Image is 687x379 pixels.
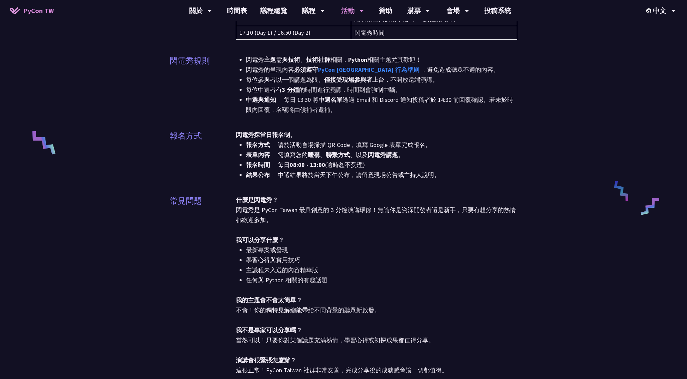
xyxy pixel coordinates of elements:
img: Locale Icon [646,8,653,13]
li: ： 每日 (逾時恕不受理) [246,160,517,170]
li: 學習心得與實用技巧 [246,255,517,265]
td: 閃電秀時間 [351,26,517,40]
li: 主議程未入選的內容精華版 [246,265,517,275]
a: PyCon TW [3,2,60,19]
strong: Python [348,56,367,63]
p: 報名方式 [170,130,202,142]
strong: 我可以分享什麼？ [236,236,284,244]
strong: 閃電秀採當日報名制。 [236,131,296,139]
strong: 僅接受現場參與者上台 [324,76,384,83]
li: ： 中選結果將於當天下午公布，請留意現場公告或主持人說明。 [246,170,517,180]
strong: 表單內容 [246,151,270,159]
strong: 我不是專家可以分享嗎？ [236,326,302,334]
strong: 什麼是閃電秀？ [236,196,278,204]
img: Home icon of PyCon TW 2025 [10,7,20,14]
a: PyCon [GEOGRAPHIC_DATA] 行為準則 [318,66,419,73]
li: 閃電秀的呈現內容 ，避免造成聽眾不適的內容。 [246,65,517,75]
strong: 必須遵守 [294,66,421,73]
strong: 中選名單 [318,96,342,104]
li: 任何與 Python 相關的有趣話題 [246,275,517,285]
li: 最新專案或發現 [246,245,517,255]
li: ： 請於活動會場掃描 QR Code，填寫 Google 表單完成報名。 [246,140,517,150]
p: 閃電秀規則 [170,55,210,67]
li: 每位中選者有 的時間進行演講，時間到會強制中斷。 [246,85,517,95]
strong: 技術社群 [306,56,330,63]
strong: 3 分鐘 [282,86,299,93]
span: PyCon TW [23,6,54,16]
li: ： 需填寫您的 、 、以及 。 [246,150,517,160]
strong: 我的主題會不會太簡單？ [236,296,302,304]
strong: 暱稱 [308,151,320,159]
p: 常見問題 [170,195,202,207]
strong: 技術 [288,56,300,63]
td: 17:10 (Day 1) / 16:50 (Day 2) [236,26,351,40]
strong: 聯繫方式 [326,151,350,159]
strong: 主題 [264,56,276,63]
span: 閃電秀是 PyCon Taiwan 最具創意的 3 分鐘演講環節！無論你是資深開發者還是新手，只要有想分享的熱情都歡迎參加。 不會！你的獨特見解總能帶給不同背景的聽眾新啟發。 當然可以！只要你對... [236,196,517,374]
strong: 08:00 - 13:00 [290,161,325,169]
strong: 結果公布 [246,171,270,179]
strong: 中選與通知 [246,96,276,104]
li: 閃電秀 需與 、 相關， 相關主題尤其歡迎！ [246,55,517,65]
strong: 閃電秀講題 [368,151,398,159]
li: 每位參與者以一個講題為限。 ，不開放遠端演講。 [246,75,517,85]
strong: 演講會很緊張怎麼辦？ [236,356,296,364]
strong: 報名方式 [246,141,270,149]
strong: 報名時間 [246,161,270,169]
li: ： 每日 13:30 將 透過 Email 和 Discord 通知投稿者於 14:30 前回覆確認。若未於時限內回覆，名額將由候補者遞補。 [246,95,517,115]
